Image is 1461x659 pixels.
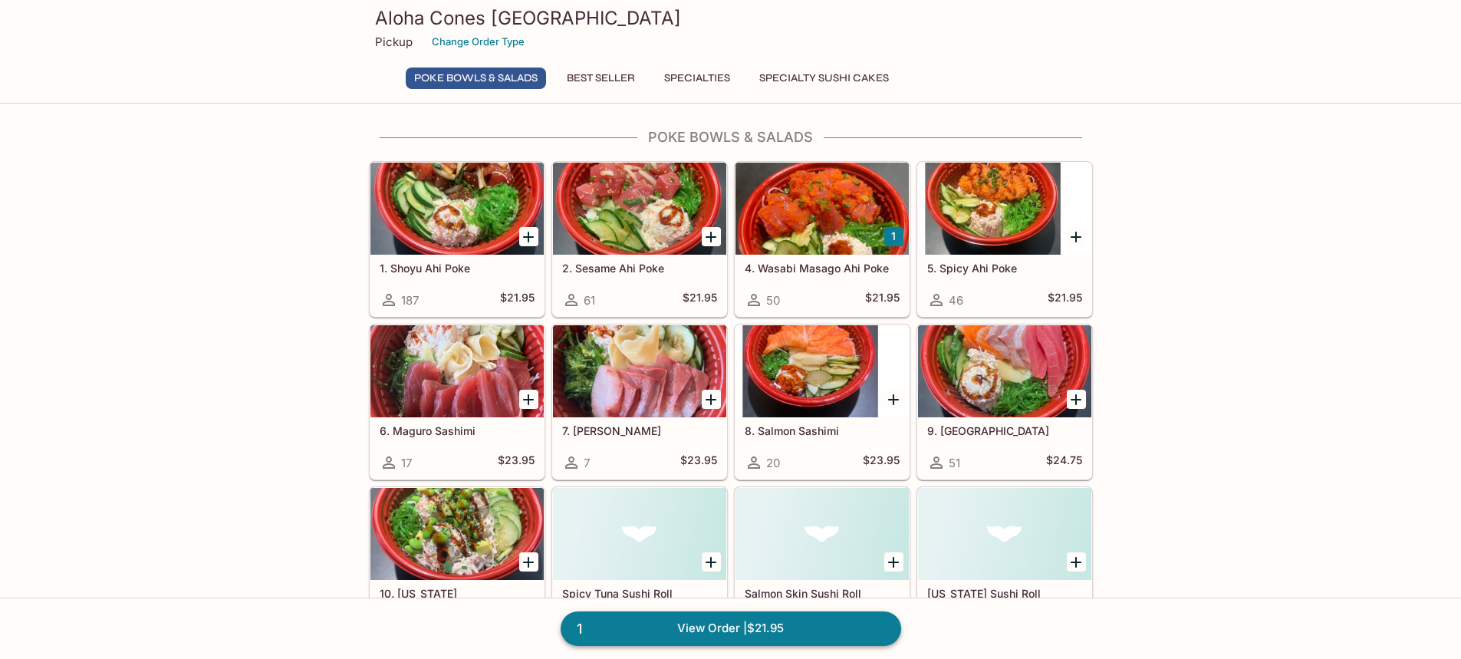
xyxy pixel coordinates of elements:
[380,424,535,437] h5: 6. Maguro Sashimi
[568,618,591,640] span: 1
[865,291,900,309] h5: $21.95
[766,293,780,308] span: 50
[751,68,897,89] button: Specialty Sushi Cakes
[370,163,544,255] div: 1. Shoyu Ahi Poke
[519,227,538,246] button: Add 1. Shoyu Ahi Poke
[927,587,1082,600] h5: [US_STATE] Sushi Roll
[1048,291,1082,309] h5: $21.95
[370,487,545,642] a: 10. [US_STATE]58$12.50
[884,390,903,409] button: Add 8. Salmon Sashimi
[918,488,1091,580] div: California Sushi Roll
[370,325,545,479] a: 6. Maguro Sashimi17$23.95
[884,227,903,246] button: Add 4. Wasabi Masago Ahi Poke
[735,487,910,642] a: Salmon Skin Sushi Roll1$12.00
[1067,227,1086,246] button: Add 5. Spicy Ahi Poke
[561,611,901,645] a: 1View Order |$21.95
[375,6,1087,30] h3: Aloha Cones [GEOGRAPHIC_DATA]
[584,293,595,308] span: 61
[656,68,739,89] button: Specialties
[884,552,903,572] button: Add Salmon Skin Sushi Roll
[735,325,909,417] div: 8. Salmon Sashimi
[380,262,535,275] h5: 1. Shoyu Ahi Poke
[702,552,721,572] button: Add Spicy Tuna Sushi Roll
[918,163,1091,255] div: 5. Spicy Ahi Poke
[406,68,546,89] button: Poke Bowls & Salads
[401,456,412,470] span: 17
[745,587,900,600] h5: Salmon Skin Sushi Roll
[401,293,419,308] span: 187
[863,453,900,472] h5: $23.95
[735,488,909,580] div: Salmon Skin Sushi Roll
[949,293,963,308] span: 46
[375,35,413,49] p: Pickup
[370,162,545,317] a: 1. Shoyu Ahi Poke187$21.95
[552,325,727,479] a: 7. [PERSON_NAME]7$23.95
[917,162,1092,317] a: 5. Spicy Ahi Poke46$21.95
[735,162,910,317] a: 4. Wasabi Masago Ahi Poke50$21.95
[735,325,910,479] a: 8. Salmon Sashimi20$23.95
[562,587,717,600] h5: Spicy Tuna Sushi Roll
[519,390,538,409] button: Add 6. Maguro Sashimi
[562,424,717,437] h5: 7. [PERSON_NAME]
[380,587,535,600] h5: 10. [US_STATE]
[702,227,721,246] button: Add 2. Sesame Ahi Poke
[917,325,1092,479] a: 9. [GEOGRAPHIC_DATA]51$24.75
[498,453,535,472] h5: $23.95
[552,162,727,317] a: 2. Sesame Ahi Poke61$21.95
[1067,552,1086,572] button: Add California Sushi Roll
[680,453,717,472] h5: $23.95
[949,456,960,470] span: 51
[927,262,1082,275] h5: 5. Spicy Ahi Poke
[1046,453,1082,472] h5: $24.75
[927,424,1082,437] h5: 9. [GEOGRAPHIC_DATA]
[370,488,544,580] div: 10. California
[558,68,643,89] button: Best Seller
[500,291,535,309] h5: $21.95
[553,163,726,255] div: 2. Sesame Ahi Poke
[766,456,780,470] span: 20
[370,325,544,417] div: 6. Maguro Sashimi
[745,262,900,275] h5: 4. Wasabi Masago Ahi Poke
[702,390,721,409] button: Add 7. Hamachi Sashimi
[553,488,726,580] div: Spicy Tuna Sushi Roll
[745,424,900,437] h5: 8. Salmon Sashimi
[918,325,1091,417] div: 9. Charashi
[553,325,726,417] div: 7. Hamachi Sashimi
[917,487,1092,642] a: [US_STATE] Sushi Roll10$12.00
[519,552,538,572] button: Add 10. California
[425,30,531,54] button: Change Order Type
[552,487,727,642] a: Spicy Tuna Sushi Roll18$12.00
[562,262,717,275] h5: 2. Sesame Ahi Poke
[735,163,909,255] div: 4. Wasabi Masago Ahi Poke
[683,291,717,309] h5: $21.95
[584,456,590,470] span: 7
[369,129,1093,146] h4: Poke Bowls & Salads
[1067,390,1086,409] button: Add 9. Charashi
